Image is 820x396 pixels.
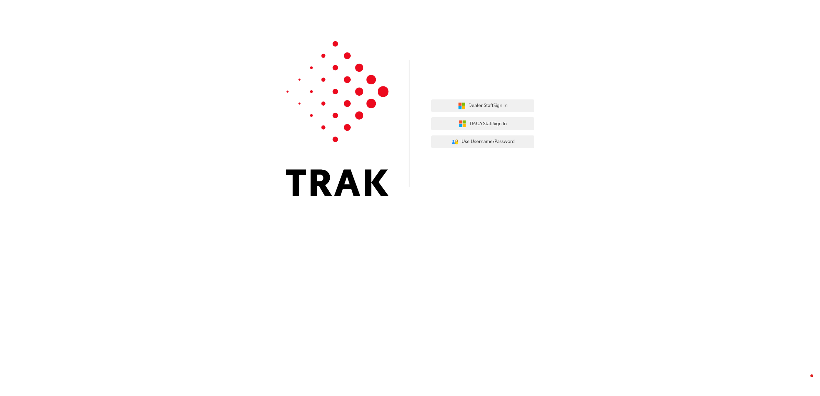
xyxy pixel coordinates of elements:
button: Dealer StaffSign In [431,99,534,112]
img: Trak [286,41,389,196]
button: Use Username/Password [431,135,534,148]
iframe: Intercom live chat [797,373,813,389]
span: TMCA Staff Sign In [469,120,507,128]
span: Use Username/Password [461,138,515,146]
span: Dealer Staff Sign In [468,102,507,110]
button: TMCA StaffSign In [431,117,534,130]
